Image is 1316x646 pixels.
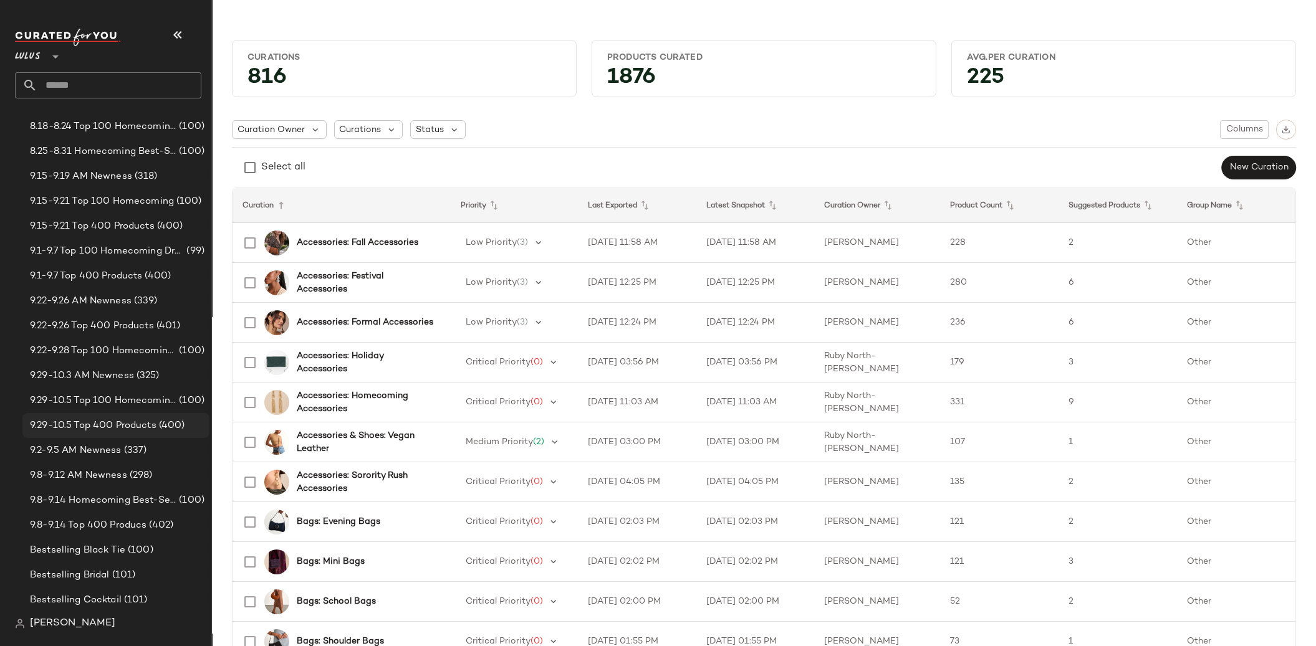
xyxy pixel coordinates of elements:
[1220,120,1269,139] button: Columns
[1059,582,1177,622] td: 2
[156,419,185,433] span: (400)
[940,188,1059,223] th: Product Count
[1282,125,1290,134] img: svg%3e
[297,595,376,608] b: Bags: School Bags
[1177,303,1295,343] td: Other
[466,397,531,407] span: Critical Priority
[466,477,531,487] span: Critical Priority
[30,444,122,458] span: 9.2-9.5 AM Newness
[30,616,115,631] span: [PERSON_NAME]
[696,462,815,502] td: [DATE] 04:05 PM
[264,270,289,295] img: 2720031_01_OM_2025-08-05.jpg
[531,517,543,526] span: (0)
[122,444,147,458] span: (337)
[264,470,289,495] img: 2753971_01_OM_2025-10-06.jpg
[696,223,815,263] td: [DATE] 11:58 AM
[578,188,696,223] th: Last Exported
[466,557,531,566] span: Critical Priority
[696,502,815,542] td: [DATE] 02:03 PM
[110,568,136,582] span: (101)
[531,597,543,606] span: (0)
[815,502,941,542] td: [PERSON_NAME]
[146,518,173,533] span: (402)
[340,123,382,136] span: Curations
[578,382,696,422] td: [DATE] 11:03 AM
[261,160,305,175] div: Select all
[517,278,528,287] span: (3)
[466,597,531,606] span: Critical Priority
[233,188,451,223] th: Curation
[416,123,444,136] span: Status
[15,619,25,629] img: svg%3e
[957,69,1290,92] div: 225
[940,502,1059,542] td: 121
[466,437,533,447] span: Medium Priority
[30,269,142,283] span: 9.1-9.7 Top 400 Products
[1177,188,1295,223] th: Group Name
[466,637,531,646] span: Critical Priority
[815,303,941,343] td: [PERSON_NAME]
[578,303,696,343] td: [DATE] 12:24 PM
[184,244,204,259] span: (99)
[815,223,941,263] td: [PERSON_NAME]
[176,120,204,134] span: (100)
[531,637,543,646] span: (0)
[1059,263,1177,303] td: 6
[1059,343,1177,382] td: 3
[1226,125,1263,135] span: Columns
[1059,223,1177,263] td: 2
[696,263,815,303] td: [DATE] 12:25 PM
[15,29,121,46] img: cfy_white_logo.C9jOOHJF.svg
[30,169,132,184] span: 9.15-9.19 AM Newness
[297,236,418,249] b: Accessories: Fall Accessories
[940,422,1059,462] td: 107
[696,188,815,223] th: Latest Snapshot
[30,369,134,383] span: 9.29-10.3 AM Newness
[127,468,153,483] span: (298)
[297,429,436,455] b: Accessories & Shoes: Vegan Leather
[578,263,696,303] td: [DATE] 12:25 PM
[940,542,1059,582] td: 121
[30,468,127,483] span: 9.8-9.12 AM Newness
[696,542,815,582] td: [DATE] 02:02 PM
[155,219,183,234] span: (400)
[125,543,153,558] span: (100)
[30,593,122,607] span: Bestselling Cocktail
[30,419,156,433] span: 9.29-10.5 Top 400 Products
[1229,163,1289,173] span: New Curation
[134,369,160,383] span: (325)
[154,319,181,333] span: (401)
[30,145,176,159] span: 8.25-8.31 Homecoming Best-Sellers
[247,52,561,64] div: Curations
[132,294,158,308] span: (339)
[142,269,171,283] span: (400)
[297,469,436,495] b: Accessories: Sorority Rush Accessories
[1177,582,1295,622] td: Other
[1177,382,1295,422] td: Other
[578,223,696,263] td: [DATE] 11:58 AM
[578,542,696,582] td: [DATE] 02:02 PM
[30,219,155,234] span: 9.15-9.21 Top 400 Products
[466,278,517,287] span: Low Priority
[30,319,154,333] span: 9.22-9.26 Top 400 Products
[297,389,436,416] b: Accessories: Homecoming Accessories
[597,69,931,92] div: 1876
[1177,422,1295,462] td: Other
[297,316,433,329] b: Accessories: Formal Accessories
[815,422,941,462] td: Ruby North-[PERSON_NAME]
[264,230,289,255] img: 13077881_2722731.jpg
[696,382,815,422] td: [DATE] 11:03 AM
[696,343,815,382] td: [DATE] 03:56 PM
[176,344,204,358] span: (100)
[264,310,289,335] img: 2735831_03_OM_2025-07-21.jpg
[1177,502,1295,542] td: Other
[531,557,543,566] span: (0)
[940,223,1059,263] td: 228
[264,510,289,534] img: 2724691_01_OM_2025-09-24.jpg
[30,194,174,209] span: 9.15-9.21 Top 100 Homecoming
[940,382,1059,422] td: 331
[30,568,110,582] span: Bestselling Bridal
[815,343,941,382] td: Ruby North-[PERSON_NAME]
[1059,382,1177,422] td: 9
[1059,462,1177,502] td: 2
